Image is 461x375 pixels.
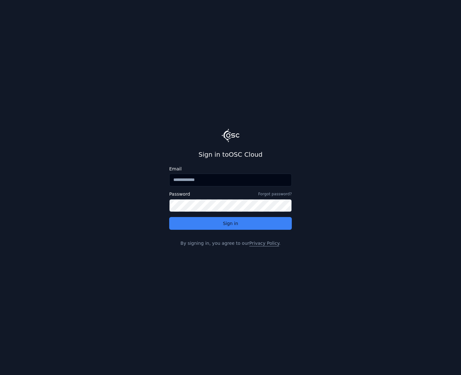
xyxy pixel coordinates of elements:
label: Password [169,192,190,196]
p: By signing in, you agree to our . [169,240,292,246]
h2: Sign in to OSC Cloud [169,150,292,159]
a: Forgot password? [258,191,292,197]
label: Email [169,167,292,171]
img: Logo [222,129,239,142]
a: Privacy Policy [249,241,279,246]
button: Sign in [169,217,292,230]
